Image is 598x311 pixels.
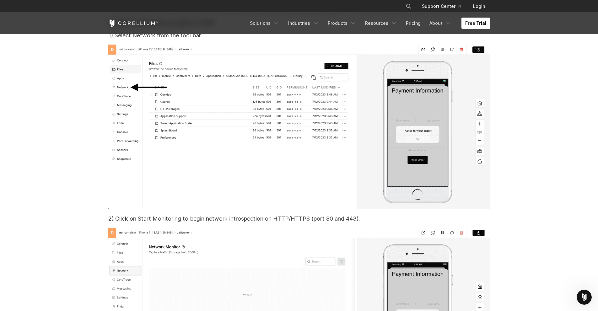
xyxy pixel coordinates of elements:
div: Navigation Menu [246,18,490,29]
a: Industries [284,18,323,29]
a: Login [468,1,490,12]
a: Corellium Home [108,19,158,27]
img: Screenshot%202023-07-12%20at%2009-57-20-png-1.png [108,45,490,209]
a: Free Trial [461,18,490,29]
a: About [426,18,455,29]
div: Navigation Menu [398,1,490,12]
p: 2) Click on Start Monitoring to begin network introspection on HTTP/HTTPS (port 80 and 443). [108,214,490,223]
a: Support Center [417,1,466,12]
button: Search [403,1,414,12]
a: Resources [361,18,401,29]
a: Pricing [402,18,424,29]
a: Products [324,18,360,29]
p: 1) Select Network from the tool bar. [108,31,490,40]
a: Solutions [246,18,283,29]
iframe: Intercom live chat [577,290,592,305]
